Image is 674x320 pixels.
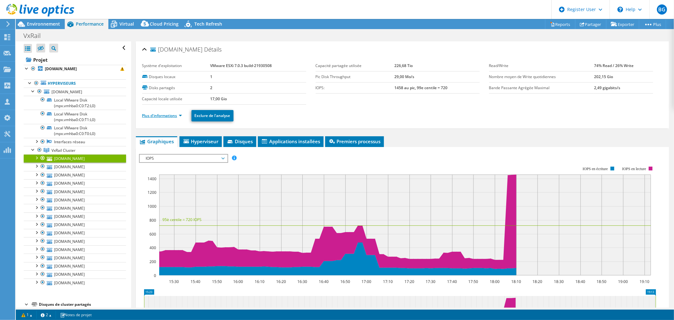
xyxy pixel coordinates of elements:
[142,96,210,102] label: Capacité locale utilisée
[212,279,222,284] text: 15:50
[148,190,156,195] text: 1200
[233,279,243,284] text: 16:00
[606,19,639,29] a: Exporter
[149,218,156,223] text: 800
[24,65,126,73] a: [DOMAIN_NAME]
[597,279,606,284] text: 18:50
[227,138,253,145] span: Disques
[545,19,575,29] a: Reports
[36,311,56,319] a: 2
[52,89,82,95] span: [DOMAIN_NAME]
[297,279,307,284] text: 16:30
[340,279,350,284] text: 16:50
[316,63,395,69] label: Capacité partagée utilisée
[139,138,174,145] span: Graphiques
[24,229,126,237] a: [DOMAIN_NAME]
[395,63,413,68] b: 226,68 Tio
[24,110,126,124] a: Local VMware Disk (mpx.vmhba0:C0:T1:L0)
[162,217,202,222] text: 95è centile = 720 IOPS
[622,167,646,171] text: IOPS en lecture
[594,63,634,68] b: 74% Read / 26% Write
[17,311,37,319] a: 1
[594,85,620,90] b: 2,49 gigabits/s
[142,63,210,69] label: Système d'exploitation
[21,32,51,39] h1: VxRail
[24,55,126,65] a: Projet
[24,88,126,96] a: [DOMAIN_NAME]
[24,188,126,196] a: [DOMAIN_NAME]
[328,138,381,145] span: Premiers processus
[194,21,222,27] span: Tech Refresh
[56,311,96,319] a: Notes de projet
[583,167,608,171] text: IOPS en écriture
[489,63,594,69] label: Read/Write
[191,110,234,121] a: Exclure de l'analyse
[640,279,649,284] text: 19:10
[395,74,415,79] b: 29,00 Mo/s
[276,279,286,284] text: 16:20
[142,74,210,80] label: Disques locaux
[24,262,126,270] a: [DOMAIN_NAME]
[319,279,329,284] text: 16:40
[119,21,134,27] span: Virtual
[554,279,564,284] text: 18:30
[594,74,613,79] b: 202,15 Gio
[149,231,156,237] text: 600
[142,113,182,118] a: Plus d'informations
[24,204,126,212] a: [DOMAIN_NAME]
[316,85,395,91] label: IOPS:
[617,7,623,12] svg: \n
[149,259,156,264] text: 200
[210,74,212,79] b: 1
[24,138,126,146] a: Interfaces réseau
[24,79,126,88] a: Hyperviseurs
[404,279,414,284] text: 17:20
[24,237,126,245] a: [DOMAIN_NAME]
[24,163,126,171] a: [DOMAIN_NAME]
[532,279,542,284] text: 18:20
[24,270,126,279] a: [DOMAIN_NAME]
[76,21,104,27] span: Performance
[150,46,203,53] span: [DOMAIN_NAME]
[511,279,521,284] text: 18:10
[149,245,156,250] text: 400
[657,4,667,15] span: BG
[24,279,126,287] a: [DOMAIN_NAME]
[383,279,393,284] text: 17:10
[210,63,272,68] b: VMware ESXi 7.0.3 build-21930508
[24,196,126,204] a: [DOMAIN_NAME]
[210,85,212,90] b: 2
[24,171,126,179] a: [DOMAIN_NAME]
[575,19,606,29] a: Partager
[24,212,126,221] a: [DOMAIN_NAME]
[191,279,200,284] text: 15:40
[27,21,60,27] span: Environnement
[24,154,126,163] a: [DOMAIN_NAME]
[468,279,478,284] text: 17:50
[24,221,126,229] a: [DOMAIN_NAME]
[261,138,320,145] span: Applications installées
[490,279,500,284] text: 18:00
[316,74,395,80] label: Pic Disk Throughput
[255,279,264,284] text: 16:10
[489,85,594,91] label: Bande Passante Agrégée Maximal
[142,85,210,91] label: Disks partagés
[204,46,222,53] span: Détails
[361,279,371,284] text: 17:00
[618,279,628,284] text: 19:00
[575,279,585,284] text: 18:40
[639,19,666,29] a: Plus
[52,148,76,153] span: VxRail Cluster
[154,273,156,278] text: 0
[169,279,179,284] text: 15:30
[183,138,219,145] span: Hyperviseur
[210,96,227,102] b: 17,00 Gio
[24,96,126,110] a: Local VMware Disk (mpx.vmhba0:C0:T2:L0)
[489,74,594,80] label: Nombre moyen de Write quotidiennes
[24,254,126,262] a: [DOMAIN_NAME]
[24,146,126,154] a: VxRail Cluster
[150,21,179,27] span: Cloud Pricing
[148,204,156,209] text: 1000
[24,124,126,138] a: Local VMware Disk (mpx.vmhba0:C0:T0:L0)
[395,85,448,90] b: 1458 au pic, 99e centile = 720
